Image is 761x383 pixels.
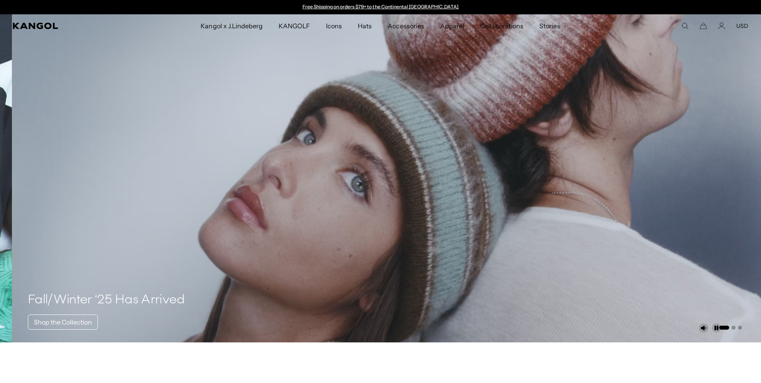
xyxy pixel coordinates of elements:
a: Hats [350,14,380,37]
slideshow-component: Announcement bar [299,4,462,10]
a: Shop the Collection [28,315,98,330]
button: Go to slide 2 [732,326,736,330]
span: Hats [358,14,372,37]
button: Go to slide 3 [738,326,742,330]
div: Announcement [299,4,462,10]
a: Apparel [432,14,472,37]
button: USD [736,22,748,29]
span: Stories [539,14,560,37]
a: Collaborations [472,14,531,37]
button: Unmute [699,323,708,333]
a: KANGOLF [271,14,318,37]
span: Accessories [388,14,424,37]
button: Pause [712,323,721,333]
a: Kangol x J.Lindeberg [193,14,271,37]
span: Collaborations [480,14,523,37]
a: Icons [318,14,350,37]
button: Cart [700,22,707,29]
a: Accessories [380,14,432,37]
a: Stories [531,14,568,37]
button: Go to slide 1 [719,326,729,330]
div: 1 of 2 [299,4,462,10]
ul: Select a slide to show [718,324,742,330]
a: Free Shipping on orders $79+ to the Continental [GEOGRAPHIC_DATA] [302,4,459,10]
span: Icons [326,14,342,37]
h4: Fall/Winter ‘25 Has Arrived [28,292,185,308]
span: KANGOLF [279,14,310,37]
a: Account [718,22,725,29]
span: Apparel [440,14,464,37]
span: Kangol x J.Lindeberg [201,14,263,37]
a: Kangol [13,23,133,29]
summary: Search here [681,22,689,29]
